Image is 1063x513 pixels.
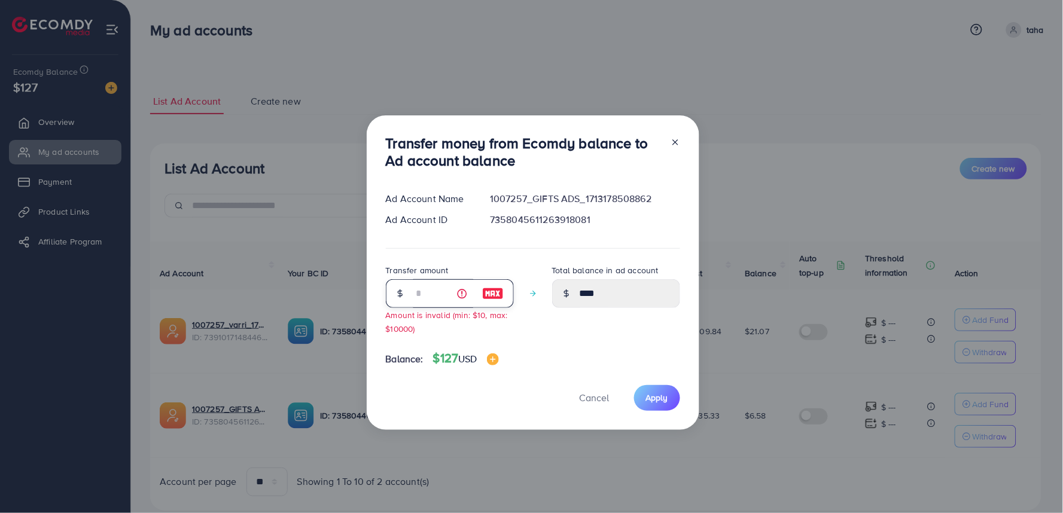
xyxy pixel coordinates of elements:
span: Cancel [580,391,610,404]
div: Ad Account Name [376,192,481,206]
div: Ad Account ID [376,213,481,227]
button: Cancel [565,385,625,411]
img: image [487,353,499,365]
label: Total balance in ad account [552,264,659,276]
span: Balance: [386,352,424,366]
h3: Transfer money from Ecomdy balance to Ad account balance [386,135,661,169]
div: 7358045611263918081 [480,213,689,227]
div: 1007257_GIFTS ADS_1713178508862 [480,192,689,206]
label: Transfer amount [386,264,449,276]
span: USD [458,352,477,365]
iframe: Chat [1012,459,1054,504]
button: Apply [634,385,680,411]
small: Amount is invalid (min: $10, max: $10000) [386,309,508,334]
img: image [482,286,504,301]
h4: $127 [433,351,499,366]
span: Apply [646,392,668,404]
